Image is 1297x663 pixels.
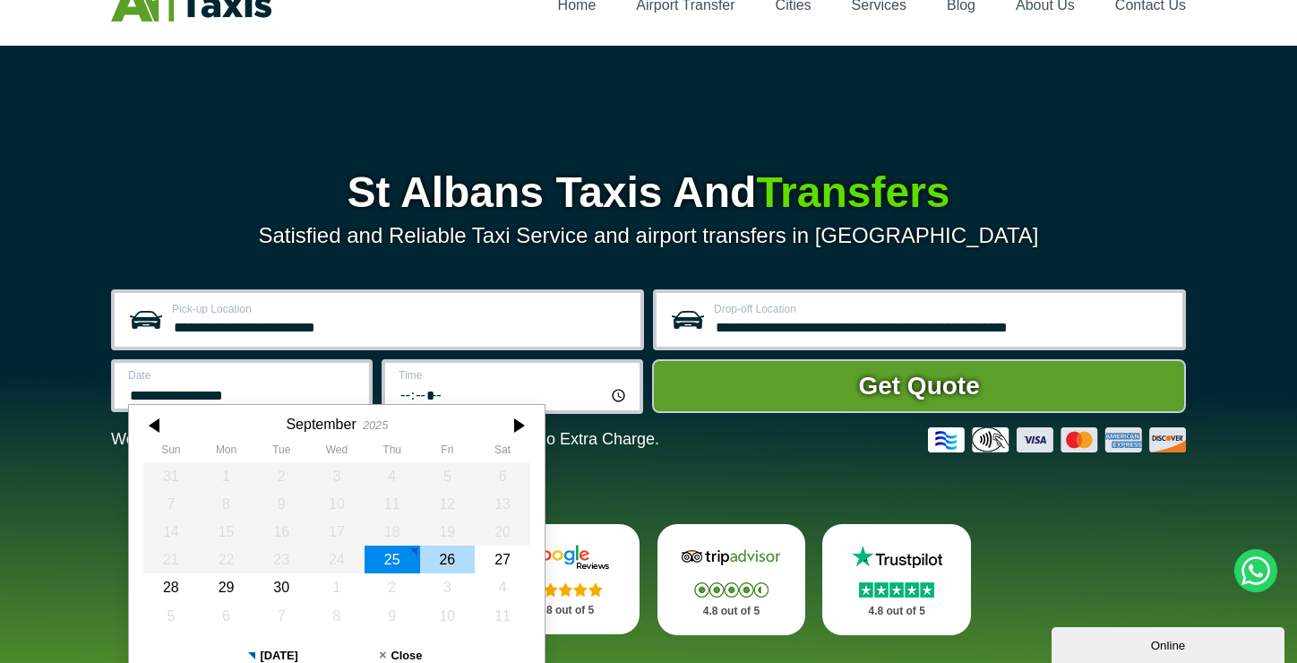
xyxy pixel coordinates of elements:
img: Tripadvisor [677,544,785,571]
div: 10 September 2025 [309,490,365,518]
div: 11 September 2025 [365,490,420,518]
label: Date [128,370,358,381]
div: 21 September 2025 [143,546,199,573]
div: 20 September 2025 [475,518,530,546]
div: 06 October 2025 [199,602,254,630]
h1: St Albans Taxis And [111,171,1186,214]
label: Time [399,370,629,381]
img: Trustpilot [843,544,950,571]
div: 05 September 2025 [420,462,476,490]
div: 07 October 2025 [253,602,309,630]
div: 01 October 2025 [309,573,365,601]
div: 30 September 2025 [253,573,309,601]
th: Saturday [475,443,530,461]
div: 09 September 2025 [253,490,309,518]
div: 2025 [363,418,388,432]
div: 06 September 2025 [475,462,530,490]
th: Monday [199,443,254,461]
div: 03 October 2025 [420,573,476,601]
img: Stars [694,582,769,598]
div: 07 September 2025 [143,490,199,518]
a: Tripadvisor Stars 4.8 out of 5 [657,524,806,635]
button: Get Quote [652,359,1186,413]
label: Drop-off Location [714,304,1172,314]
div: 08 September 2025 [199,490,254,518]
iframe: chat widget [1052,624,1288,663]
div: 24 September 2025 [309,546,365,573]
div: 01 September 2025 [199,462,254,490]
div: 15 September 2025 [199,518,254,546]
a: Google Stars 4.8 out of 5 [492,524,640,634]
div: 31 August 2025 [143,462,199,490]
div: 11 October 2025 [475,602,530,630]
p: Satisfied and Reliable Taxi Service and airport transfers in [GEOGRAPHIC_DATA] [111,223,1186,248]
th: Sunday [143,443,199,461]
th: Wednesday [309,443,365,461]
div: 02 September 2025 [253,462,309,490]
span: Transfers [756,168,949,216]
div: 05 October 2025 [143,602,199,630]
div: 10 October 2025 [420,602,476,630]
div: 04 October 2025 [475,573,530,601]
img: Stars [859,582,934,598]
p: 4.8 out of 5 [511,599,621,622]
th: Tuesday [253,443,309,461]
div: 13 September 2025 [475,490,530,518]
div: 17 September 2025 [309,518,365,546]
p: We Now Accept Card & Contactless Payment In [111,430,659,449]
div: 04 September 2025 [365,462,420,490]
div: 22 September 2025 [199,546,254,573]
img: Google [512,544,620,571]
img: Credit And Debit Cards [928,427,1186,452]
div: 03 September 2025 [309,462,365,490]
div: 12 September 2025 [420,490,476,518]
label: Pick-up Location [172,304,630,314]
div: 28 September 2025 [143,573,199,601]
div: 16 September 2025 [253,518,309,546]
div: 14 September 2025 [143,518,199,546]
p: 4.8 out of 5 [677,600,786,623]
div: 09 October 2025 [365,602,420,630]
img: Stars [528,582,603,597]
p: 4.8 out of 5 [842,600,951,623]
div: 27 September 2025 [475,546,530,573]
div: 19 September 2025 [420,518,476,546]
div: 25 September 2025 [365,546,420,573]
div: 26 September 2025 [420,546,476,573]
div: 08 October 2025 [309,602,365,630]
a: Trustpilot Stars 4.8 out of 5 [822,524,971,635]
div: 23 September 2025 [253,546,309,573]
div: 29 September 2025 [199,573,254,601]
th: Thursday [365,443,420,461]
div: September [286,416,356,433]
div: 02 October 2025 [365,573,420,601]
span: The Car at No Extra Charge. [454,430,659,448]
th: Friday [420,443,476,461]
div: 18 September 2025 [365,518,420,546]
